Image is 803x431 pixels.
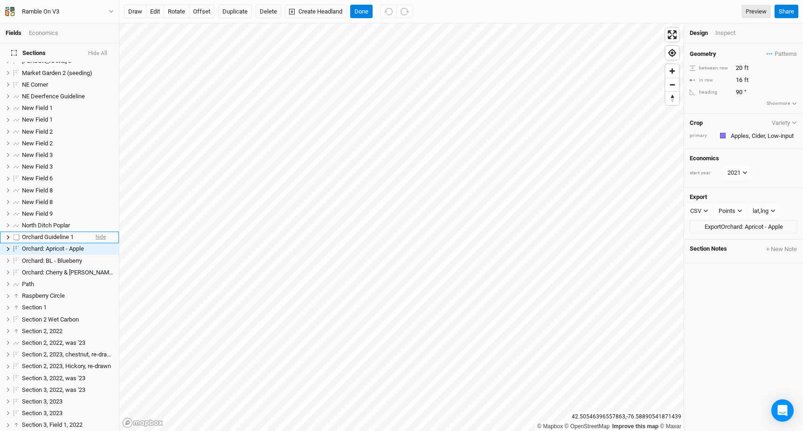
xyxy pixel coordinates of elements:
[22,163,113,171] div: New Field 3
[665,78,679,91] button: Zoom out
[22,140,53,147] span: New Field 2
[22,280,113,288] div: Path
[22,222,113,229] div: North Ditch Poplar
[22,81,48,88] span: NE Corner
[714,204,747,218] button: Points
[22,187,53,194] span: New Field 8
[22,233,74,240] span: Orchard Guideline 1
[22,163,53,170] span: New Field 3
[6,29,21,36] a: Fields
[22,104,113,112] div: New Field 1
[665,92,679,105] span: Reset bearing to north
[350,5,373,19] button: Done
[22,210,53,217] span: New Field 9
[380,5,397,19] button: Undo (^z)
[665,28,679,41] button: Enter fullscreen
[22,175,113,182] div: New Field 6
[396,5,413,19] button: Redo (^Z)
[22,304,47,311] span: Section 1
[766,245,797,253] button: + New Note
[22,198,53,205] span: New Field 8
[22,151,53,158] span: New Field 3
[665,64,679,78] button: Zoom in
[22,116,53,123] span: New Field 1
[690,245,727,253] span: Section Notes
[22,245,113,253] div: Orchard: Apricot - Apple
[766,99,797,108] button: Showmore
[22,410,113,417] div: Section 3, 2023
[22,375,85,382] span: Section 3, 2022, was '23
[22,351,115,358] span: Section 2, 2023, chestnut, re-drawn
[22,198,113,206] div: New Field 8
[771,119,797,126] button: Variety
[22,386,85,393] span: Section 3, 2022, was '23
[690,89,731,96] div: heading
[537,423,563,430] a: Mapbox
[690,155,797,162] h4: Economics
[22,269,114,276] span: Orchard: Cherry & [PERSON_NAME]
[569,412,684,422] div: 42.50546396557863 , -76.58890541871439
[22,328,62,335] span: Section 2, 2022
[22,280,34,287] span: Path
[690,119,703,127] h4: Crop
[22,292,113,300] div: Raspberry Circle
[22,328,113,335] div: Section 2, 2022
[690,132,713,139] div: primary
[22,69,92,76] span: Market Garden 2 (seeding)
[22,187,113,194] div: New Field 8
[690,77,731,84] div: in row
[22,116,113,123] div: New Field 1
[690,206,701,216] div: CSV
[22,304,113,311] div: Section 1
[660,423,681,430] a: Maxar
[612,423,658,430] a: Improve this map
[22,140,113,147] div: New Field 2
[771,399,794,422] div: Open Intercom Messenger
[748,204,780,218] button: lat,lng
[767,49,797,59] span: Patterns
[690,193,797,201] h4: Export
[22,257,82,264] span: Orchard: BL - Blueberry
[119,23,684,431] canvas: Map
[22,316,113,323] div: Section 2 Wet Carbon
[22,233,88,241] div: Orchard Guideline 1
[189,5,215,19] button: offset
[22,93,113,100] div: NE Deerfence Guideline
[690,170,722,177] div: start year
[22,363,111,369] span: Section 2, 2023, Hickory, re-drawn
[22,151,113,159] div: New Field 3
[122,417,163,428] a: Mapbox logo
[5,7,114,17] button: Ramble On V3
[22,363,113,370] div: Section 2, 2023, Hickory, re-drawn
[22,421,113,429] div: Section 3, Field 1, 2022
[22,81,113,89] div: NE Corner
[22,339,113,347] div: Section 2, 2022, was '23
[22,104,53,111] span: New Field 1
[22,398,62,405] span: Section 3, 2023
[29,29,58,37] div: Economics
[22,222,70,229] span: North Ditch Poplar
[22,93,85,100] span: NE Deerfence Guideline
[719,206,735,216] div: Points
[22,128,53,135] span: New Field 2
[22,292,65,299] span: Raspberry Circle
[775,5,798,19] button: Share
[22,339,85,346] span: Section 2, 2022, was '23
[665,46,679,60] button: Find my location
[22,7,59,16] div: Ramble On V3
[690,65,731,72] div: between row
[22,386,113,394] div: Section 3, 2022, was '23
[22,69,113,77] div: Market Garden 2 (seeding)
[22,257,113,265] div: Orchard: BL - Blueberry
[164,5,189,19] button: rotate
[715,29,748,37] div: Inspect
[22,375,113,382] div: Section 3, 2022, was '23
[256,5,281,19] button: Delete
[690,50,716,58] h4: Geometry
[22,421,83,428] span: Section 3, Field 1, 2022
